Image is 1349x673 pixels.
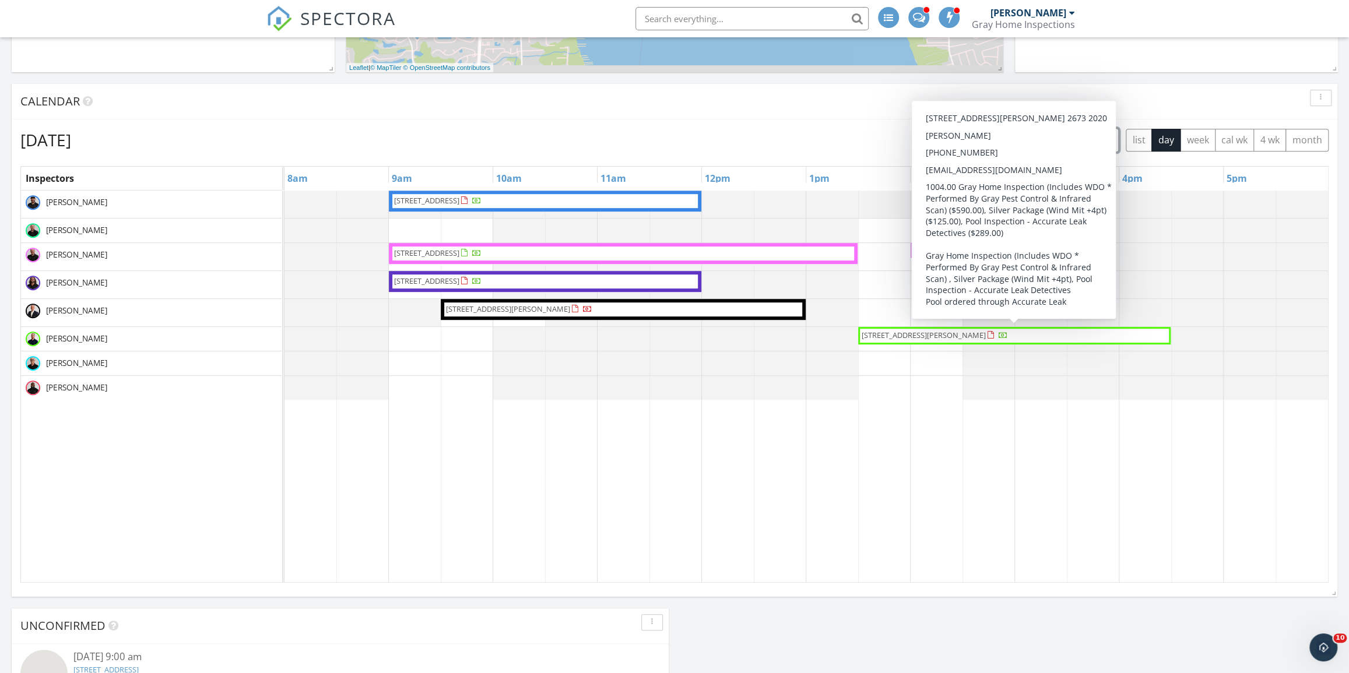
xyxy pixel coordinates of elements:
input: Search everything... [635,7,869,30]
span: [PERSON_NAME] [44,224,110,236]
span: [PERSON_NAME] [44,196,110,208]
a: © OpenStreetMap contributors [403,64,490,71]
a: 11am [598,169,629,188]
a: © MapTiler [370,64,402,71]
button: week [1180,129,1215,151]
button: day [1151,129,1181,151]
span: [STREET_ADDRESS] [394,248,459,258]
img: dsc022492.jpg [26,380,40,395]
a: SPECTORA [266,16,396,40]
div: Gray Home Inspections [972,19,1075,30]
img: dsc02185.jpg [26,248,40,262]
img: dsc02211.jpg [26,223,40,238]
img: dsc022052.jpg [26,195,40,210]
span: [STREET_ADDRESS][PERSON_NAME] [446,304,570,314]
span: Unconfirmed [20,618,106,633]
a: 4pm [1119,169,1146,188]
iframe: Intercom live chat [1309,633,1337,661]
span: [PERSON_NAME] [44,382,110,393]
span: Inspectors [26,172,74,185]
button: month [1285,129,1329,151]
a: 1pm [806,169,832,188]
button: [DATE] [1016,129,1058,151]
a: 3pm [1015,169,1041,188]
span: SPECTORA [300,6,396,30]
a: 5pm [1224,169,1250,188]
a: 12pm [702,169,733,188]
a: 2pm [911,169,937,188]
a: 9am [389,169,415,188]
button: Next day [1092,128,1119,152]
span: 3461 SQFT [913,245,949,255]
span: [STREET_ADDRESS][PERSON_NAME] [862,330,986,340]
span: [PERSON_NAME] [44,277,110,288]
div: [PERSON_NAME] [990,7,1066,19]
div: | [346,63,493,73]
img: dsc021922.jpg [26,356,40,371]
h2: [DATE] [20,128,71,151]
img: The Best Home Inspection Software - Spectora [266,6,292,31]
span: [PERSON_NAME] [44,305,110,316]
a: 8am [284,169,311,188]
button: cal wk [1215,129,1255,151]
button: 4 wk [1253,129,1286,151]
a: Leaflet [349,64,368,71]
button: list [1126,129,1152,151]
img: dsc02307.jpg [26,304,40,318]
span: [STREET_ADDRESS] [394,276,459,286]
span: [PERSON_NAME] [44,249,110,260]
button: Previous day [1065,128,1092,152]
span: [PERSON_NAME] [44,357,110,369]
span: [STREET_ADDRESS] [394,195,459,206]
span: Calendar [20,93,80,109]
div: [DATE] 9:00 am [73,650,606,664]
img: dsc021972.jpg [26,276,40,290]
a: 10am [493,169,525,188]
span: [PERSON_NAME] [44,333,110,344]
img: dsc02354.jpg [26,332,40,346]
span: 10 [1333,633,1347,643]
